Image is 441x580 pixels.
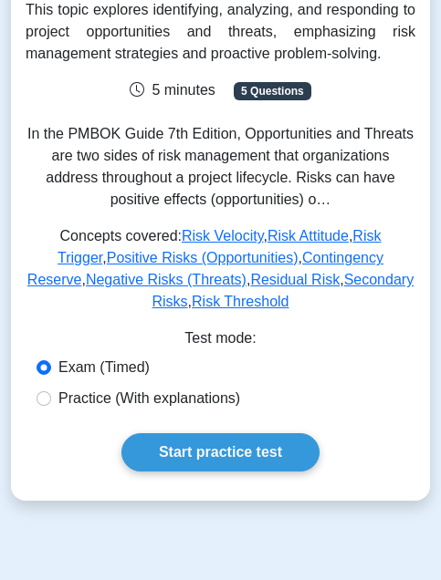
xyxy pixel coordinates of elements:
[58,357,150,378] label: Exam (Timed)
[86,272,247,287] a: Negative Risks (Threats)
[26,225,415,313] p: Concepts covered: , , , , , , , ,
[121,433,320,471] a: Start practice test
[192,294,289,309] a: Risk Threshold
[234,82,310,100] span: 5 Questions
[26,123,415,211] p: In the PMBOK Guide 7th Edition, Opportunities and Threats are two sides of risk management that o...
[107,250,299,265] a: Positive Risks (Opportunities)
[130,82,215,98] span: 5 minutes
[26,327,415,357] div: Test mode:
[268,228,349,243] a: Risk Attitude
[250,272,340,287] a: Residual Risk
[58,388,240,409] label: Practice (With explanations)
[182,228,264,243] a: Risk Velocity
